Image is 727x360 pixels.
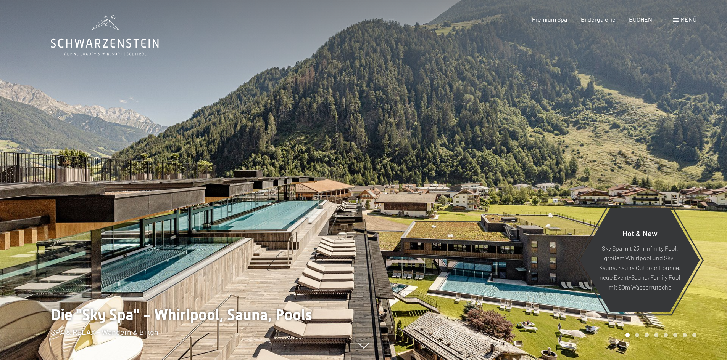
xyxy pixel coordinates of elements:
a: BUCHEN [629,16,652,23]
a: Hot & New Sky Spa mit 23m Infinity Pool, großem Whirlpool und Sky-Sauna, Sauna Outdoor Lounge, ne... [579,208,700,312]
a: Premium Spa [532,16,567,23]
div: Carousel Pagination [623,333,696,337]
p: Sky Spa mit 23m Infinity Pool, großem Whirlpool und Sky-Sauna, Sauna Outdoor Lounge, neue Event-S... [598,243,681,292]
div: Carousel Page 7 [683,333,687,337]
div: Carousel Page 4 [654,333,658,337]
div: Carousel Page 6 [673,333,677,337]
div: Carousel Page 3 [645,333,649,337]
div: Carousel Page 2 [635,333,639,337]
span: Menü [680,16,696,23]
a: Bildergalerie [581,16,616,23]
div: Carousel Page 8 [692,333,696,337]
span: Hot & New [622,228,658,237]
div: Carousel Page 1 (Current Slide) [625,333,630,337]
div: Carousel Page 5 [664,333,668,337]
